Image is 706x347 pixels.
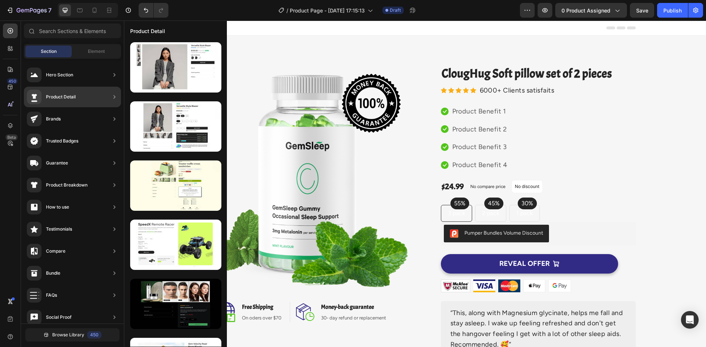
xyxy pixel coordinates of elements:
span: / [286,7,288,14]
p: No discount [391,163,416,169]
span: Draft [390,7,401,14]
button: Browse Library450 [25,328,120,341]
div: Product Detail [46,93,76,101]
img: CIumv63twf4CEAE=.png [326,209,335,217]
p: Money-back guarantee [197,282,262,291]
div: 450 [87,331,101,339]
p: Product Benefit 1 [328,86,382,96]
p: 30- day refund or replacement [197,294,262,301]
p: 45% [364,178,376,187]
div: Trusted Badges [46,137,78,145]
div: Product Breakdown [46,181,88,189]
div: Compare [46,247,65,255]
div: Publish [663,7,682,14]
div: Bundle [46,270,60,277]
button: REVEAL OFFER [317,234,494,253]
div: Beta [6,134,18,140]
p: 1 pack [392,188,409,197]
p: 30% [397,178,409,187]
p: Product Benefit 4 [328,139,383,150]
h2: ClougHug Soft pillow set of 2 pieces [317,44,512,62]
p: Product Benefit 2 [328,104,383,114]
span: Section [41,48,57,55]
div: How to use [46,203,69,211]
span: Element [88,48,105,55]
p: “This, along with Magnesium glycinate, helps me fall and stay asleep. I wake up feeling refreshed... [327,287,502,329]
div: REVEAL OFFER [375,239,426,248]
p: 6000+ Clients satisfaits [356,65,431,75]
button: 7 [3,3,55,18]
button: Publish [657,3,688,18]
div: Social Proof [46,314,72,321]
p: 3 pack [324,188,341,197]
div: Testimonials [46,225,72,233]
p: 7 [48,6,51,15]
button: Save [630,3,654,18]
span: Product Page - [DATE] 17:15:13 [290,7,365,14]
iframe: Design area [124,21,706,347]
button: Pumper Bundles Volume Discount [320,204,425,222]
span: Save [636,7,648,14]
p: Product Benefit 3 [328,121,383,132]
div: 450 [7,78,18,84]
img: money-back.svg [172,283,190,300]
div: Pumper Bundles Volume Discount [340,209,419,216]
input: Search Sections & Elements [24,24,121,38]
div: Hero Section [46,71,73,79]
p: No compare price [346,164,382,168]
div: Guarantee [46,159,68,167]
div: Brands [46,115,61,123]
span: 0 product assigned [561,7,610,14]
p: 55% [330,178,342,187]
div: Undo/Redo [139,3,168,18]
p: 2 pack [358,188,375,197]
span: Browse Library [52,332,84,338]
div: FAQs [46,292,57,299]
div: Open Intercom Messenger [681,311,699,329]
div: $24.99 [317,160,340,172]
button: 0 product assigned [555,3,627,18]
